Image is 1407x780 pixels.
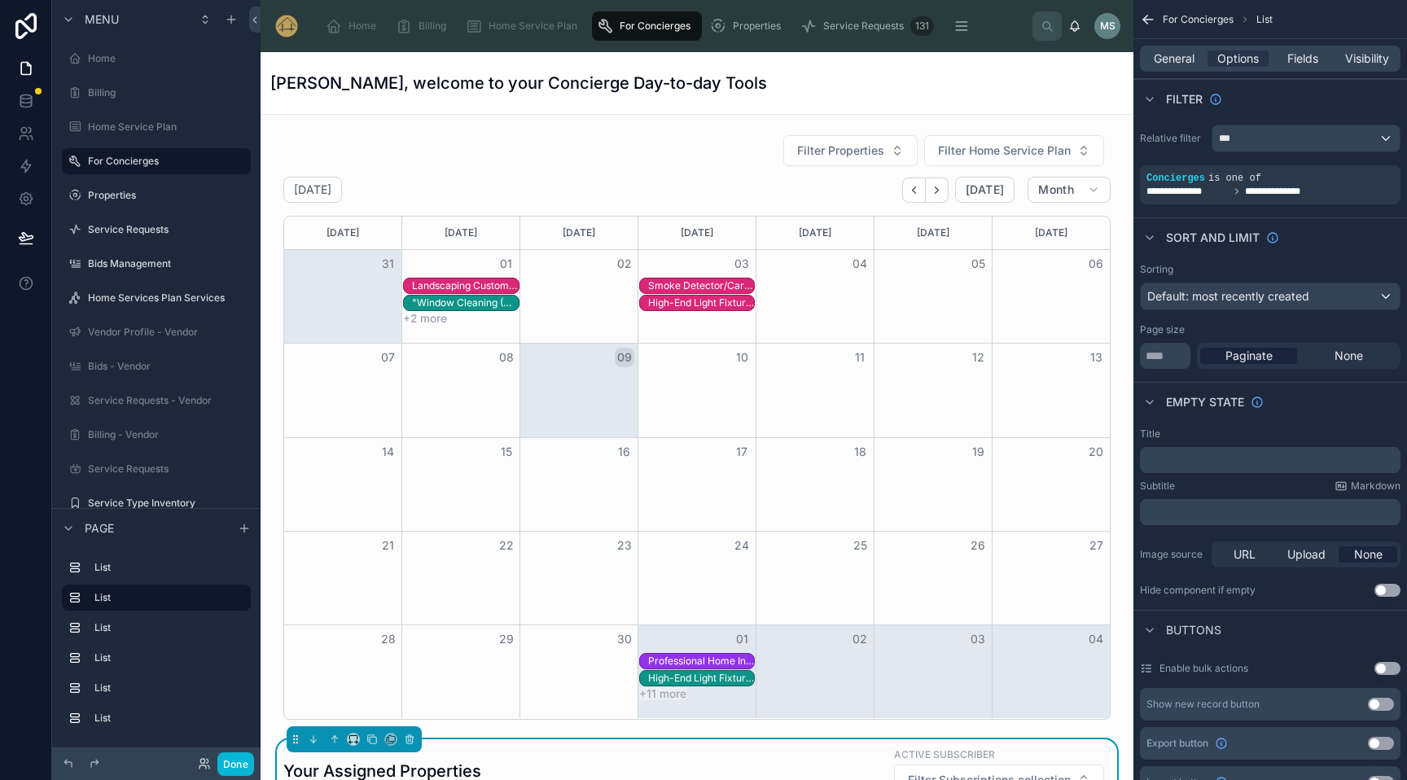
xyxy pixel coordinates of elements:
span: Sort And Limit [1166,230,1260,246]
div: Smoke Detector/Carbon Monoxide Detector Testing/Replacement [648,278,755,293]
a: Service Requests [62,456,251,482]
span: Billing [419,20,446,33]
label: Home Service Plan [88,121,248,134]
button: 20 [1086,442,1106,462]
span: For Concierges [1163,13,1234,26]
button: 05 [968,254,988,274]
span: Page [85,520,114,537]
label: Service Requests [88,462,248,475]
button: 26 [968,536,988,555]
a: Billing [391,11,458,41]
div: High-End Light Fixture Cleaning [648,296,755,309]
button: 04 [850,254,870,274]
button: 19 [968,442,988,462]
button: 01 [732,629,752,649]
button: 15 [497,442,516,462]
button: 10 [732,348,752,367]
a: Home Services Plan Services [62,285,251,311]
span: MS [1100,20,1116,33]
button: 02 [850,629,870,649]
button: 17 [732,442,752,462]
button: 21 [379,536,398,555]
div: scrollable content [1140,499,1400,525]
a: Home [321,11,388,41]
span: Filter [1166,91,1203,107]
span: Empty state [1166,394,1244,410]
label: Relative filter [1140,132,1205,145]
div: Show new record button [1146,698,1260,711]
button: 12 [968,348,988,367]
label: Vendor Profile - Vendor [88,326,248,339]
button: 22 [497,536,516,555]
span: Service Requests [823,20,904,33]
button: Done [217,752,254,776]
a: Bids Management [62,251,251,277]
label: Sorting [1140,263,1173,276]
a: Bids - Vendor [62,353,251,379]
div: Smoke Detector/Carbon Monoxide Detector Testing/Replacement [648,279,755,292]
button: +2 more [403,312,447,325]
a: Billing - Vendor [62,422,251,448]
div: Hide component if empty [1140,584,1256,597]
label: Bids Management [88,257,248,270]
button: 07 [379,348,398,367]
a: Home Service Plan [461,11,589,41]
span: Concierges [1146,173,1205,184]
a: For Concierges [592,11,702,41]
span: Fields [1287,50,1318,67]
label: Subtitle [1140,480,1175,493]
span: Default: most recently created [1147,289,1309,303]
span: Menu [85,11,119,28]
span: List [1256,13,1273,26]
div: 131 [910,16,934,36]
label: Page size [1140,323,1185,336]
label: Home [88,52,248,65]
span: For Concierges [620,20,690,33]
label: Properties [88,189,248,202]
span: Home Service Plan [489,20,577,33]
a: Properties [705,11,792,41]
label: Image source [1140,548,1205,561]
button: 02 [615,254,634,274]
button: 08 [497,348,516,367]
button: 09 [615,348,634,367]
a: Vendor Profile - Vendor [62,319,251,345]
a: For Concierges [62,148,251,174]
div: scrollable content [1140,447,1400,473]
h1: [PERSON_NAME], welcome to your Concierge Day-to-day Tools [270,72,767,94]
a: Service Requests [62,217,251,243]
span: Properties [733,20,781,33]
label: Bids - Vendor [88,360,248,373]
a: Home [62,46,251,72]
label: List [94,712,244,725]
div: Landscaping Custom Request [412,278,519,293]
a: Service Requests131 [796,11,939,41]
button: 23 [615,536,634,555]
span: Visibility [1345,50,1389,67]
span: Home [348,20,376,33]
div: High-End Light Fixture Cleaning [648,671,755,686]
button: 01 [497,254,516,274]
span: Upload [1287,546,1326,563]
span: None [1335,348,1363,364]
span: URL [1234,546,1256,563]
label: Enable bulk actions [1159,662,1248,675]
label: Active Subscriber [894,747,995,761]
div: Professional Home Inspection [648,655,755,668]
label: Billing [88,86,248,99]
span: Markdown [1351,480,1400,493]
button: 29 [497,629,516,649]
button: 18 [850,442,870,462]
button: 03 [968,629,988,649]
span: General [1154,50,1194,67]
label: List [94,591,238,604]
label: Service Requests [88,223,248,236]
div: "Window Cleaning (Multi-Story Homes, Per Window)" [412,296,519,309]
img: App logo [274,13,300,39]
a: Billing [62,80,251,106]
label: Home Services Plan Services [88,291,248,305]
button: 24 [732,536,752,555]
label: List [94,681,244,695]
label: Service Requests - Vendor [88,394,248,407]
label: Billing - Vendor [88,428,248,441]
